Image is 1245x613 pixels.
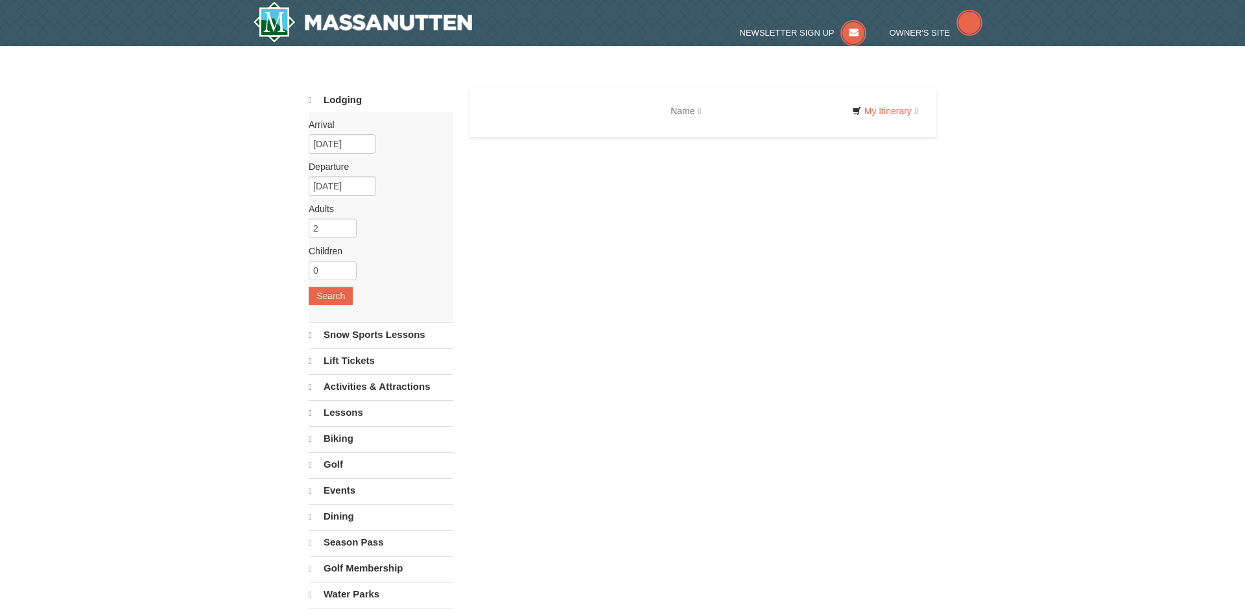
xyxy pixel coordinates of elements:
a: Lessons [309,400,453,425]
label: Adults [309,202,444,215]
a: Massanutten Resort [253,1,472,43]
span: Newsletter Sign Up [740,28,835,38]
img: Massanutten Resort Logo [253,1,472,43]
a: My Itinerary [844,101,927,121]
label: Arrival [309,118,444,131]
a: Owner's Site [890,28,983,38]
a: Season Pass [309,530,453,555]
a: Water Parks [309,582,453,607]
a: Lodging [309,88,453,112]
a: Newsletter Sign Up [740,28,867,38]
button: Search [309,287,353,305]
span: Owner's Site [890,28,951,38]
label: Children [309,245,444,258]
a: Name [661,98,711,124]
a: Golf [309,452,453,477]
a: Activities & Attractions [309,374,453,399]
label: Departure [309,160,444,173]
a: Dining [309,504,453,529]
a: Events [309,478,453,503]
a: Snow Sports Lessons [309,322,453,347]
a: Lift Tickets [309,348,453,373]
a: Golf Membership [309,556,453,581]
a: Biking [309,426,453,451]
